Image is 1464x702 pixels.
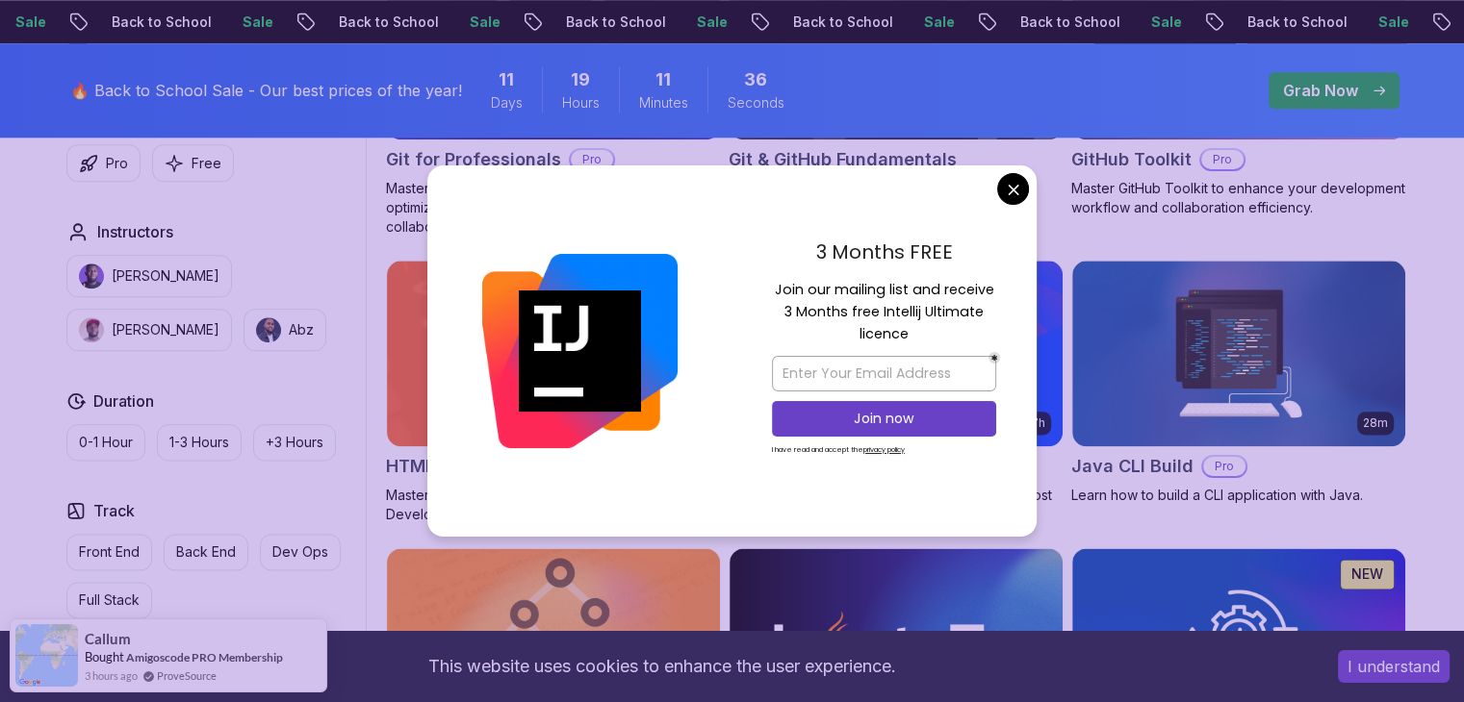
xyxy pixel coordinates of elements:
p: Back to School [505,13,636,32]
span: 11 Days [499,66,514,93]
button: 0-1 Hour [66,424,145,461]
p: +3 Hours [266,433,323,452]
button: Pro [66,144,141,182]
button: Front End [66,534,152,570]
p: 0-1 Hour [79,433,133,452]
p: NEW [1351,564,1383,584]
p: Abz [289,320,314,339]
a: Amigoscode PRO Membership [126,650,283,664]
a: Java CLI Build card28mJava CLI BuildProLearn how to build a CLI application with Java. [1071,260,1406,506]
img: provesource social proof notification image [15,624,78,687]
button: instructor img[PERSON_NAME] [66,309,232,351]
p: Master GitHub Toolkit to enhance your development workflow and collaboration efficiency. [1071,179,1406,217]
span: 3 hours ago [85,667,138,684]
h2: Instructors [97,220,173,243]
img: Java CLI Build card [1072,261,1405,447]
img: instructor img [256,317,281,342]
p: Back to School [732,13,863,32]
p: Master advanced Git and GitHub techniques to optimize your development workflow and collaboration... [386,179,721,237]
p: Front End [79,542,140,562]
span: Minutes [639,93,688,113]
p: Sale [1318,13,1379,32]
p: Back to School [278,13,409,32]
p: 🔥 Back to School Sale - Our best prices of the year! [70,79,462,102]
span: 19 Hours [571,66,590,93]
button: instructor img[PERSON_NAME] [66,255,232,297]
h2: Track [93,499,135,522]
img: instructor img [79,263,104,288]
p: Learn how to build a CLI application with Java. [1071,486,1406,505]
button: Full Stack [66,582,152,618]
p: Sale [636,13,698,32]
span: Callum [85,631,131,647]
p: [PERSON_NAME] [112,266,219,286]
span: Bought [85,649,124,664]
button: Free [152,144,234,182]
a: ProveSource [157,667,217,684]
p: Back to School [960,13,1091,32]
p: Pro [1203,457,1246,476]
p: Free [192,154,221,173]
img: HTML Essentials card [387,261,720,447]
p: Pro [1201,150,1244,169]
button: Accept cookies [1338,650,1450,683]
p: Back to School [1187,13,1318,32]
p: Back End [176,542,236,562]
p: Grab Now [1283,79,1358,102]
p: Sale [863,13,925,32]
button: +3 Hours [253,424,336,461]
p: Back to School [51,13,182,32]
button: Dev Ops [260,534,341,570]
p: Pro [106,154,128,173]
h2: Duration [93,389,154,413]
h2: Git for Professionals [386,146,561,173]
h2: HTML Essentials [386,453,527,480]
p: Sale [409,13,471,32]
span: 36 Seconds [744,66,767,93]
h2: GitHub Toolkit [1071,146,1192,173]
p: [PERSON_NAME] [112,320,219,339]
p: Sale [1091,13,1152,32]
p: Pro [571,150,613,169]
div: This website uses cookies to enhance the user experience. [14,645,1309,688]
p: Full Stack [79,590,140,610]
p: 1-3 Hours [169,433,229,452]
button: instructor imgAbz [244,309,326,351]
p: Sale [182,13,244,32]
span: Days [491,93,523,113]
span: Seconds [728,93,784,113]
span: Hours [562,93,600,113]
button: Back End [164,534,248,570]
img: instructor img [79,317,104,342]
h2: Java CLI Build [1071,453,1194,480]
h2: Git & GitHub Fundamentals [729,146,957,173]
button: 1-3 Hours [157,424,242,461]
p: Master the Fundamentals of HTML for Web Development! [386,486,721,524]
p: Dev Ops [272,542,328,562]
a: HTML Essentials card1.84hHTML EssentialsMaster the Fundamentals of HTML for Web Development! [386,260,721,525]
p: 28m [1363,415,1388,431]
span: 11 Minutes [655,66,671,93]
